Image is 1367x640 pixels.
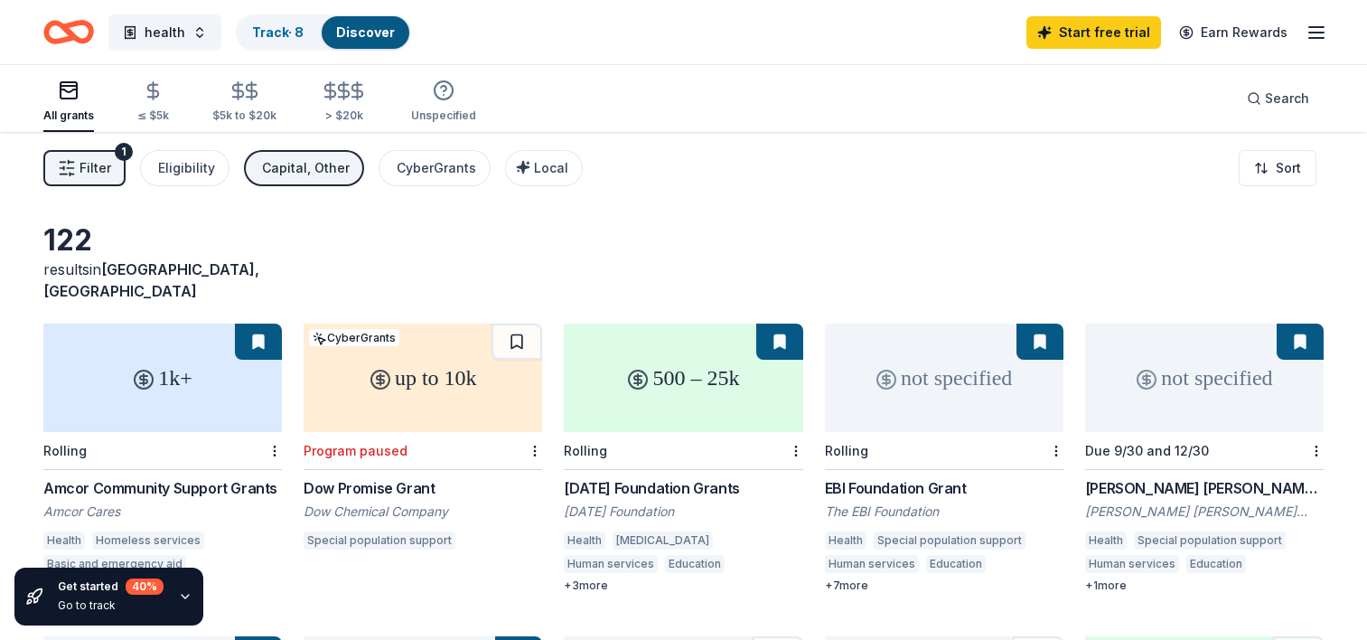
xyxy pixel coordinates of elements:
[43,260,259,300] span: [GEOGRAPHIC_DATA], [GEOGRAPHIC_DATA]
[564,443,607,458] div: Rolling
[505,150,583,186] button: Local
[564,503,802,521] div: [DATE] Foundation
[1085,324,1324,432] div: not specified
[43,72,94,132] button: All grants
[236,14,411,51] button: Track· 8Discover
[825,324,1063,432] div: not specified
[262,157,350,179] div: Capital, Other
[1134,532,1286,550] div: Special population support
[58,579,164,595] div: Get started
[158,157,215,179] div: Eligibility
[145,22,185,43] span: health
[564,555,658,573] div: Human services
[43,443,87,458] div: Rolling
[43,503,282,521] div: Amcor Cares
[1085,324,1324,593] a: not specifiedDue 9/30 and 12/30[PERSON_NAME] [PERSON_NAME] Charitable Foundation Grant[PERSON_NAM...
[244,150,364,186] button: Capital, Other
[1085,443,1209,458] div: Due 9/30 and 12/30
[58,598,164,613] div: Go to track
[43,259,282,302] div: results
[43,108,94,123] div: All grants
[825,477,1063,499] div: EBI Foundation Grant
[92,532,204,550] div: Homeless services
[320,73,368,132] button: > $20k
[137,108,169,123] div: ≤ $5k
[304,503,542,521] div: Dow Chemical Company
[825,555,919,573] div: Human services
[1168,16,1298,49] a: Earn Rewards
[825,532,866,550] div: Health
[309,329,399,346] div: CyberGrants
[397,157,476,179] div: CyberGrants
[140,150,229,186] button: Eligibility
[304,477,542,499] div: Dow Promise Grant
[304,532,455,550] div: Special population support
[115,143,133,161] div: 1
[379,150,491,186] button: CyberGrants
[411,108,476,123] div: Unspecified
[212,108,276,123] div: $5k to $20k
[613,532,713,550] div: [MEDICAL_DATA]
[1239,150,1316,186] button: Sort
[43,324,282,593] a: 1k+RollingAmcor Community Support GrantsAmcor CaresHealthHomeless servicesBasic and emergency aid...
[1265,88,1309,109] span: Search
[43,150,126,186] button: Filter1
[43,324,282,432] div: 1k+
[304,324,542,555] a: up to 10kCyberGrantsProgram pausedDow Promise GrantDow Chemical CompanySpecial population support
[80,157,111,179] span: Filter
[665,555,725,573] div: Education
[320,108,368,123] div: > $20k
[137,73,169,132] button: ≤ $5k
[825,443,868,458] div: Rolling
[926,555,986,573] div: Education
[1085,555,1179,573] div: Human services
[534,160,568,175] span: Local
[564,579,802,593] div: + 3 more
[43,222,282,259] div: 122
[411,72,476,132] button: Unspecified
[1232,80,1324,117] button: Search
[1186,555,1246,573] div: Education
[874,532,1025,550] div: Special population support
[304,443,407,458] div: Program paused
[564,324,802,593] a: 500 – 25kRolling[DATE] Foundation Grants[DATE] FoundationHealth[MEDICAL_DATA]Human servicesEducat...
[212,73,276,132] button: $5k to $20k
[564,324,802,432] div: 500 – 25k
[304,324,542,432] div: up to 10k
[825,579,1063,593] div: + 7 more
[336,24,395,40] a: Discover
[126,579,164,595] div: 40 %
[1085,503,1324,521] div: [PERSON_NAME] [PERSON_NAME] Charitable Foundation
[43,477,282,499] div: Amcor Community Support Grants
[43,260,259,300] span: in
[564,532,605,550] div: Health
[252,24,304,40] a: Track· 8
[43,11,94,53] a: Home
[108,14,221,51] button: health
[1276,157,1301,179] span: Sort
[825,503,1063,521] div: The EBI Foundation
[1085,477,1324,499] div: [PERSON_NAME] [PERSON_NAME] Charitable Foundation Grant
[1026,16,1161,49] a: Start free trial
[43,532,85,550] div: Health
[564,477,802,499] div: [DATE] Foundation Grants
[1085,532,1127,550] div: Health
[825,324,1063,593] a: not specifiedRollingEBI Foundation GrantThe EBI FoundationHealthSpecial population supportHuman s...
[1085,579,1324,593] div: + 1 more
